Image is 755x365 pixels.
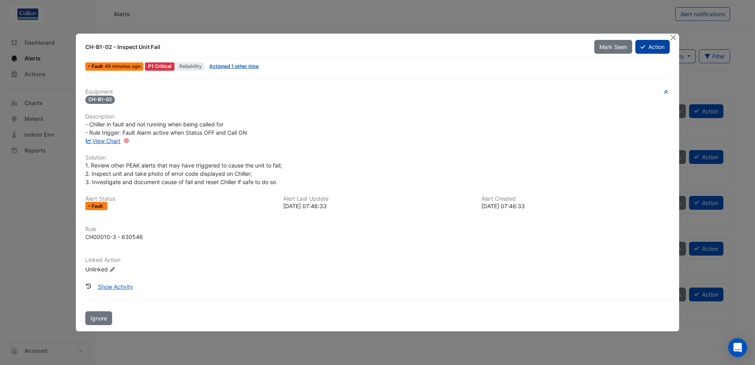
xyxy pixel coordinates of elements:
[176,62,205,71] span: Reliability
[92,64,105,69] span: Fault
[85,257,670,263] h6: Linked Action
[85,88,670,95] h6: Equipment
[109,267,115,273] fa-icon: Edit Linked Action
[635,40,670,54] button: Action
[283,196,471,202] h6: Alert Last Update
[85,113,670,120] h6: Description
[85,233,143,241] div: CH00010-3 - 630546
[85,43,584,51] div: CH-B1-02 - Inspect Unit Fail
[92,204,105,209] span: Fault
[85,96,115,104] span: CH-B1-02
[85,265,180,273] div: Unlinked
[105,63,141,69] span: Thu 21-Aug-2025 07:46 AEST
[599,43,627,50] span: Mark Seen
[85,121,247,136] span: - Chiller in fault and not running when being called for - Rule trigger: Fault Alarm active when ...
[594,40,632,54] button: Mark Seen
[85,226,670,233] h6: Rule
[90,315,107,322] span: Ignore
[85,137,120,144] a: View Chart
[85,196,274,202] h6: Alert Status
[85,311,112,325] button: Ignore
[145,62,175,71] div: P1 Critical
[481,196,670,202] h6: Alert Created
[123,137,130,144] div: Tooltip anchor
[93,280,138,294] button: Show Activity
[209,63,259,69] a: Actioned 1 other time
[481,202,670,210] div: [DATE] 07:46:33
[283,202,471,210] div: [DATE] 07:46:33
[728,338,747,357] div: Open Intercom Messenger
[85,154,670,161] h6: Solution
[669,34,678,42] button: Close
[85,162,284,185] span: 1. Review other PEAK alerts that may have triggered to cause the unit to fail; 2. Inspect unit an...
